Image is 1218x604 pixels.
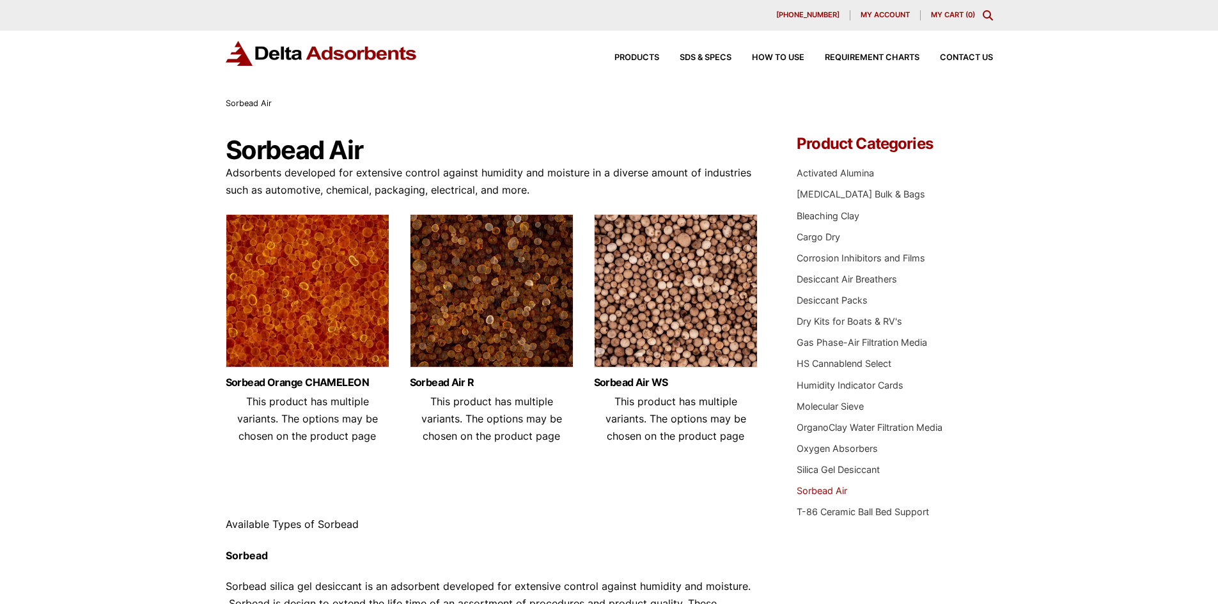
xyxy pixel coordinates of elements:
[850,10,921,20] a: My account
[797,316,902,327] a: Dry Kits for Boats & RV's
[797,295,868,306] a: Desiccant Packs
[804,54,919,62] a: Requirement Charts
[797,231,840,242] a: Cargo Dry
[594,54,659,62] a: Products
[968,10,972,19] span: 0
[861,12,910,19] span: My account
[797,210,859,221] a: Bleaching Clay
[797,167,874,178] a: Activated Alumina
[226,164,759,199] p: Adsorbents developed for extensive control against humidity and moisture in a diverse amount of i...
[594,377,758,388] a: Sorbead Air WS
[776,12,839,19] span: [PHONE_NUMBER]
[731,54,804,62] a: How to Use
[226,377,389,388] a: Sorbead Orange CHAMELEON
[797,485,847,496] a: Sorbead Air
[797,464,880,475] a: Silica Gel Desiccant
[605,395,746,442] span: This product has multiple variants. The options may be chosen on the product page
[659,54,731,62] a: SDS & SPECS
[226,41,418,66] img: Delta Adsorbents
[797,358,891,369] a: HS Cannablend Select
[680,54,731,62] span: SDS & SPECS
[931,10,975,19] a: My Cart (0)
[797,274,897,284] a: Desiccant Air Breathers
[797,252,925,263] a: Corrosion Inhibitors and Films
[797,380,903,391] a: Humidity Indicator Cards
[797,443,878,454] a: Oxygen Absorbers
[226,98,272,108] span: Sorbead Air
[797,189,925,199] a: [MEDICAL_DATA] Bulk & Bags
[421,395,562,442] span: This product has multiple variants. The options may be chosen on the product page
[614,54,659,62] span: Products
[237,395,378,442] span: This product has multiple variants. The options may be chosen on the product page
[797,337,927,348] a: Gas Phase-Air Filtration Media
[226,549,268,562] strong: Sorbead
[766,10,850,20] a: [PHONE_NUMBER]
[919,54,993,62] a: Contact Us
[797,506,929,517] a: T-86 Ceramic Ball Bed Support
[825,54,919,62] span: Requirement Charts
[752,54,804,62] span: How to Use
[940,54,993,62] span: Contact Us
[797,401,864,412] a: Molecular Sieve
[226,136,759,164] h1: Sorbead Air
[797,136,992,151] h4: Product Categories
[410,377,574,388] a: Sorbead Air R
[226,516,759,533] p: Available Types of Sorbead
[983,10,993,20] div: Toggle Modal Content
[797,422,942,433] a: OrganoClay Water Filtration Media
